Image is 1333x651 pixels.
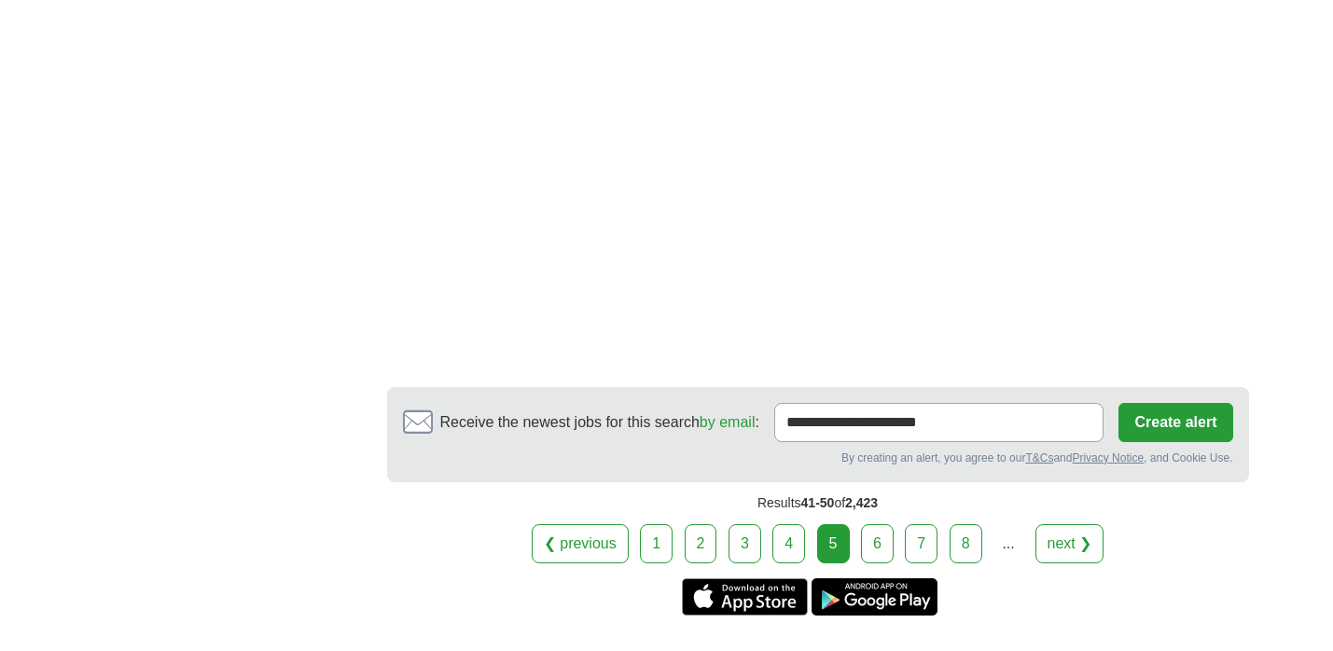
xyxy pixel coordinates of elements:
a: Get the Android app [812,578,937,616]
a: Privacy Notice [1072,451,1144,464]
span: 41-50 [801,495,835,510]
span: Receive the newest jobs for this search : [440,411,759,434]
a: 8 [950,524,982,563]
span: 2,423 [845,495,878,510]
div: Results of [387,482,1249,524]
a: 4 [772,524,805,563]
a: 2 [685,524,717,563]
div: ... [990,525,1027,562]
div: By creating an alert, you agree to our and , and Cookie Use. [403,450,1233,466]
button: Create alert [1118,403,1232,442]
a: Get the iPhone app [682,578,808,616]
a: T&Cs [1025,451,1053,464]
a: 3 [729,524,761,563]
a: by email [700,414,756,430]
a: 1 [640,524,673,563]
a: 6 [861,524,894,563]
a: ❮ previous [532,524,629,563]
a: 7 [905,524,937,563]
div: 5 [817,524,850,563]
a: next ❯ [1035,524,1104,563]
